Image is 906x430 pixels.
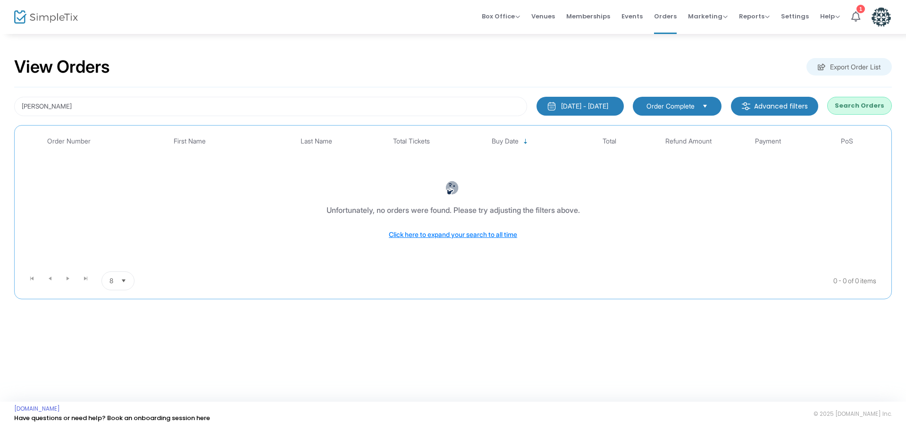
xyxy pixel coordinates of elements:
span: PoS [841,137,853,145]
span: Click here to expand your search to all time [389,230,517,238]
span: 8 [109,276,113,286]
span: Order Number [47,137,91,145]
th: Total Tickets [372,130,451,152]
span: Reports [739,12,770,21]
span: Orders [654,4,677,28]
kendo-pager-info: 0 - 0 of 0 items [228,271,876,290]
div: [DATE] - [DATE] [561,101,608,111]
span: Payment [755,137,781,145]
span: First Name [174,137,206,145]
h2: View Orders [14,57,110,77]
span: © 2025 [DOMAIN_NAME] Inc. [814,410,892,418]
button: Select [117,272,130,290]
img: filter [741,101,751,111]
span: Sortable [522,138,529,145]
div: 1 [856,5,865,13]
div: Unfortunately, no orders were found. Please try adjusting the filters above. [327,204,580,216]
span: Settings [781,4,809,28]
span: Box Office [482,12,520,21]
button: Search Orders [827,97,892,115]
m-button: Advanced filters [731,97,818,116]
img: face-thinking.png [445,181,459,195]
a: [DOMAIN_NAME] [14,405,60,413]
a: Have questions or need help? Book an onboarding session here [14,413,210,422]
span: Venues [531,4,555,28]
span: Marketing [688,12,728,21]
span: Help [820,12,840,21]
div: Data table [19,130,887,268]
span: Memberships [566,4,610,28]
button: Select [698,101,712,111]
span: Buy Date [492,137,519,145]
th: Total [570,130,649,152]
img: monthly [547,101,556,111]
input: Search by name, email, phone, order number, ip address, or last 4 digits of card [14,97,527,116]
span: Last Name [301,137,332,145]
span: Order Complete [646,101,695,111]
span: Events [621,4,643,28]
button: [DATE] - [DATE] [537,97,624,116]
th: Refund Amount [649,130,728,152]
